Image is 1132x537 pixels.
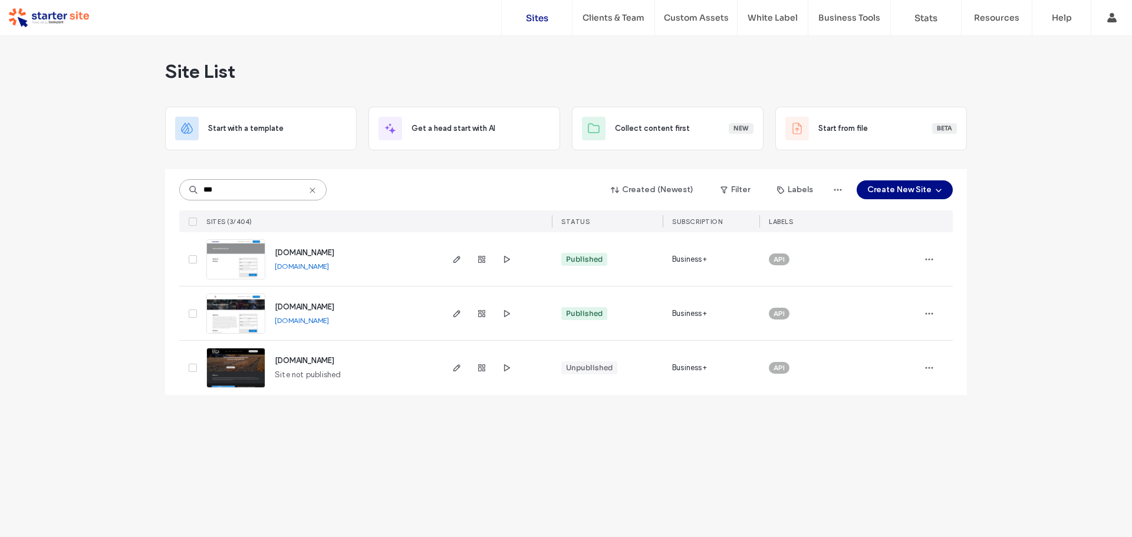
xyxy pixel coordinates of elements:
a: [DOMAIN_NAME] [275,262,329,271]
div: Published [566,308,603,319]
span: Business+ [672,362,707,374]
div: Published [566,254,603,265]
div: Get a head start with AI [368,107,560,150]
a: [DOMAIN_NAME] [275,302,334,312]
span: SUBSCRIPTION [672,218,722,226]
label: Help [1052,12,1072,23]
label: Resources [974,12,1019,23]
label: Custom Assets [664,12,729,23]
a: [DOMAIN_NAME] [275,316,329,325]
span: Get a head start with AI [412,123,495,134]
label: Sites [526,12,548,24]
div: Beta [932,123,957,134]
span: STATUS [561,218,590,226]
span: [DOMAIN_NAME] [275,302,334,311]
div: New [729,123,753,134]
span: Business+ [672,253,707,265]
button: Labels [766,180,824,199]
a: [DOMAIN_NAME] [275,248,334,258]
a: [DOMAIN_NAME] [275,355,334,365]
div: Collect content firstNew [572,107,764,150]
label: White Label [748,12,798,23]
span: LABELS [769,218,793,226]
span: API [774,363,785,373]
span: Site List [165,60,235,83]
label: Clients & Team [583,12,644,23]
span: Help [27,8,51,19]
span: [DOMAIN_NAME] [275,356,334,365]
div: Start from fileBeta [775,107,967,150]
span: Start with a template [208,123,284,134]
span: API [774,308,785,319]
span: Start from file [818,123,868,134]
div: Start with a template [165,107,357,150]
span: Business+ [672,308,707,319]
span: Site not published [275,369,341,381]
span: API [774,254,785,265]
button: Created (Newest) [601,180,704,199]
button: Filter [709,180,762,199]
span: Collect content first [615,123,690,134]
div: Unpublished [566,363,613,373]
label: Stats [914,12,937,24]
button: Create New Site [857,180,953,199]
label: Business Tools [818,12,880,23]
span: [DOMAIN_NAME] [275,248,334,257]
span: SITES (3/404) [206,218,252,226]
